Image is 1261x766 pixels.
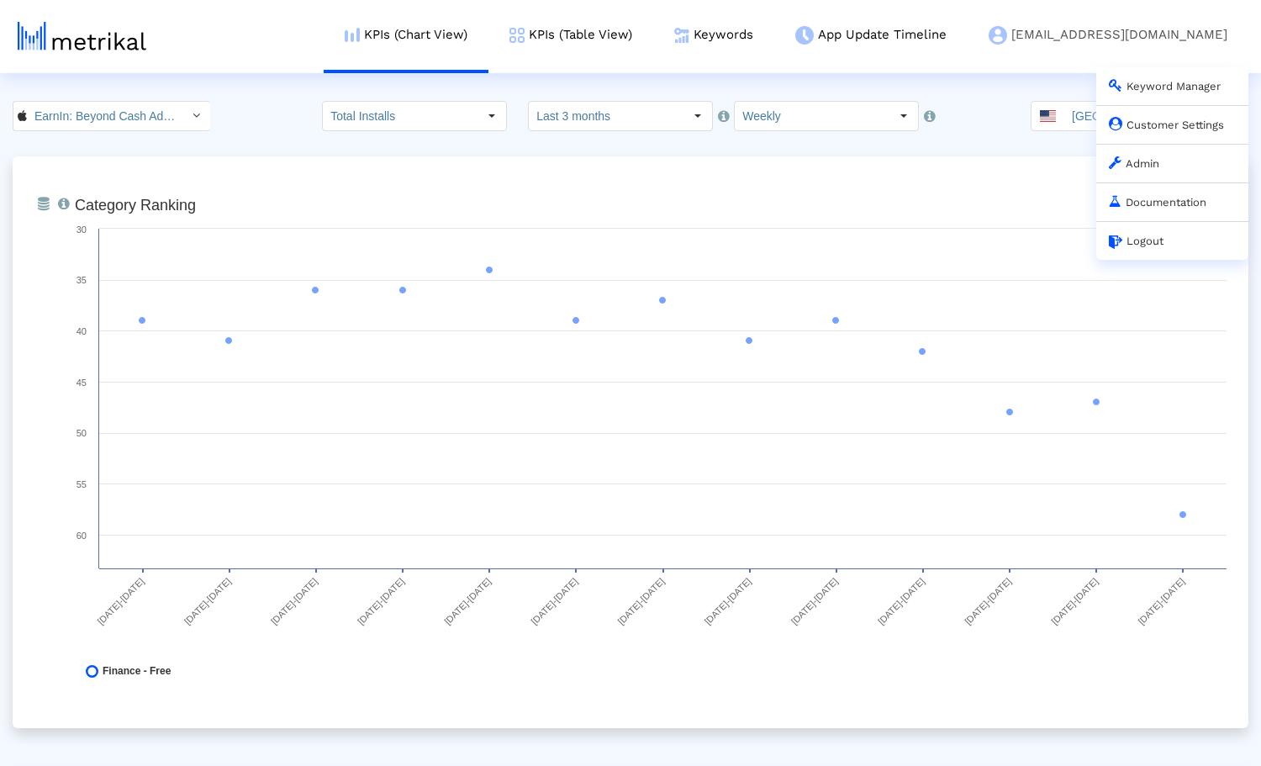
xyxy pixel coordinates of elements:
[77,428,87,438] text: 50
[103,665,171,678] span: Finance - Free
[1109,157,1159,170] a: Admin
[477,102,506,130] div: Select
[989,26,1007,45] img: my-account-menu-icon.png
[77,225,87,235] text: 30
[703,576,753,626] text: [DATE]-[DATE]
[529,576,579,626] text: [DATE]-[DATE]
[96,576,146,626] text: [DATE]-[DATE]
[442,576,493,626] text: [DATE]-[DATE]
[674,28,689,43] img: keywords.png
[889,102,918,130] div: Select
[182,576,233,626] text: [DATE]-[DATE]
[1109,235,1163,247] a: Logout
[1109,80,1221,92] a: Keyword Manager
[345,28,360,42] img: kpi-chart-menu-icon.png
[1109,235,1122,249] img: logout.svg
[1109,119,1224,131] a: Customer Settings
[1136,576,1186,626] text: [DATE]-[DATE]
[77,326,87,336] text: 40
[182,102,210,130] div: Select
[77,479,87,489] text: 55
[75,197,196,214] tspan: Category Ranking
[18,22,146,50] img: metrical-logo-light.png
[615,576,666,626] text: [DATE]-[DATE]
[77,275,87,285] text: 35
[789,576,840,626] text: [DATE]-[DATE]
[509,28,525,43] img: kpi-table-menu-icon.png
[795,26,814,45] img: app-update-menu-icon.png
[1109,196,1206,209] a: Documentation
[963,576,1013,626] text: [DATE]-[DATE]
[876,576,926,626] text: [DATE]-[DATE]
[77,378,87,388] text: 45
[269,576,319,626] text: [DATE]-[DATE]
[356,576,406,626] text: [DATE]-[DATE]
[1049,576,1100,626] text: [DATE]-[DATE]
[683,102,712,130] div: Select
[77,531,87,541] text: 60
